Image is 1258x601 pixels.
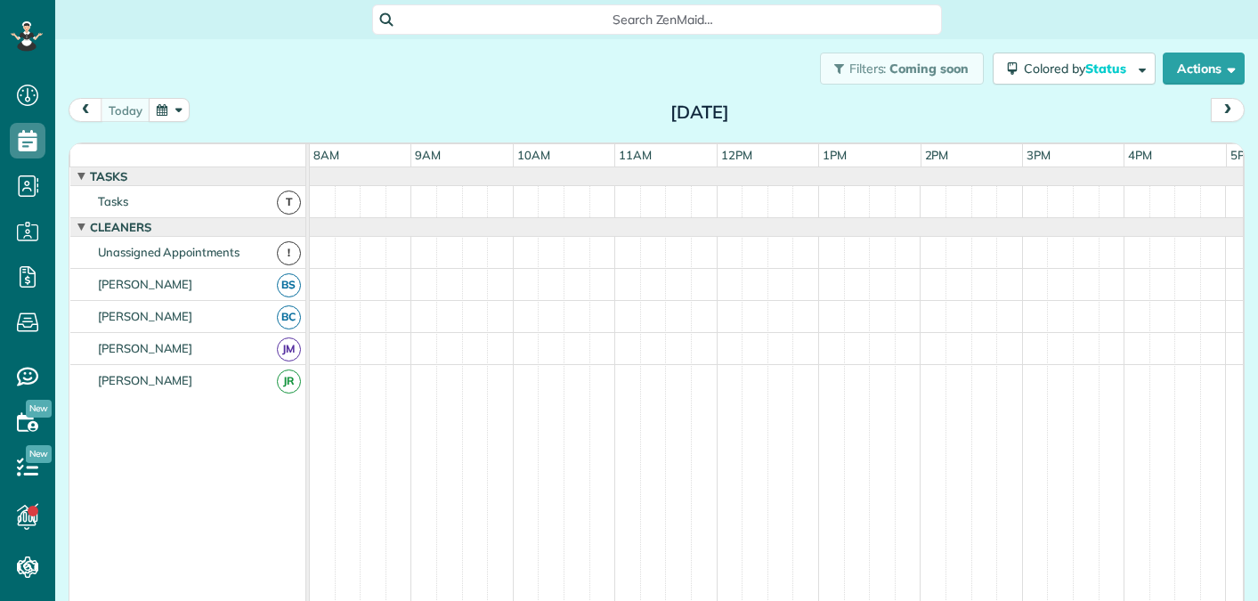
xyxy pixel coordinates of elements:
[849,61,887,77] span: Filters:
[277,273,301,297] span: BS
[277,370,301,394] span: JR
[277,241,301,265] span: !
[94,309,197,323] span: [PERSON_NAME]
[921,148,953,162] span: 2pm
[819,148,850,162] span: 1pm
[1211,98,1245,122] button: next
[26,400,52,418] span: New
[588,102,811,122] h2: [DATE]
[411,148,444,162] span: 9am
[1163,53,1245,85] button: Actions
[69,98,102,122] button: prev
[1024,61,1132,77] span: Colored by
[1124,148,1156,162] span: 4pm
[1227,148,1258,162] span: 5pm
[615,148,655,162] span: 11am
[86,169,131,183] span: Tasks
[277,305,301,329] span: BC
[514,148,554,162] span: 10am
[718,148,756,162] span: 12pm
[1023,148,1054,162] span: 3pm
[889,61,970,77] span: Coming soon
[310,148,343,162] span: 8am
[277,191,301,215] span: T
[94,341,197,355] span: [PERSON_NAME]
[94,373,197,387] span: [PERSON_NAME]
[94,277,197,291] span: [PERSON_NAME]
[277,337,301,361] span: JM
[94,194,132,208] span: Tasks
[86,220,155,234] span: Cleaners
[26,445,52,463] span: New
[993,53,1156,85] button: Colored byStatus
[1085,61,1129,77] span: Status
[94,245,243,259] span: Unassigned Appointments
[101,98,150,122] button: today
